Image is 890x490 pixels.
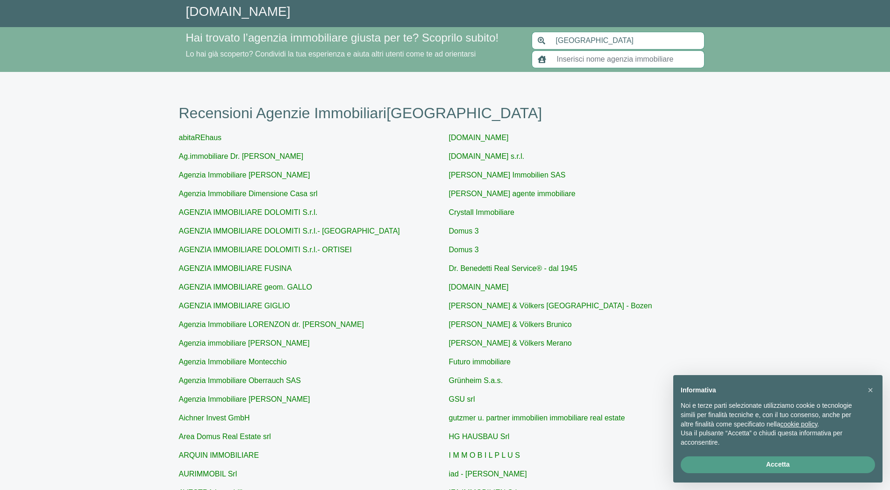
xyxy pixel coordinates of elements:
input: Inserisci nome agenzia immobiliare [551,50,705,68]
input: Inserisci area di ricerca (Comune o Provincia) [550,32,705,50]
a: abitaREhaus [179,134,222,142]
a: [DOMAIN_NAME] [449,134,509,142]
a: Area Domus Real Estate srl [179,433,271,440]
a: AGENZIA IMMOBILIARE GIGLIO [179,302,290,310]
a: AGENZIA IMMOBILIARE DOLOMITI S.r.l.- [GEOGRAPHIC_DATA] [179,227,400,235]
a: Agenzia immobiliare [PERSON_NAME] [179,339,310,347]
a: Agenzia Immobiliare Dimensione Casa srl [179,190,318,198]
a: [PERSON_NAME] agente immobiliare [449,190,576,198]
button: Accetta [681,456,875,473]
a: AGENZIA IMMOBILIARE geom. GALLO [179,283,312,291]
a: I M M O B I L P L U S [449,451,520,459]
a: GSU srl [449,395,475,403]
p: Noi e terze parti selezionate utilizziamo cookie o tecnologie simili per finalità tecniche e, con... [681,401,860,429]
a: Dr. Benedetti Real Service® - dal 1945 [449,264,577,272]
a: cookie policy - il link si apre in una nuova scheda [780,420,817,428]
h2: Informativa [681,386,860,394]
button: Chiudi questa informativa [863,383,878,398]
a: [PERSON_NAME] & Völkers Merano [449,339,572,347]
h4: Hai trovato l’agenzia immobiliare giusta per te? Scoprilo subito! [186,31,520,45]
p: Usa il pulsante “Accetta” o chiudi questa informativa per acconsentire. [681,429,860,447]
a: AGENZIA IMMOBILIARE DOLOMITI S.r.l.- ORTISEI [179,246,352,254]
a: [DOMAIN_NAME] s.r.l. [449,152,525,160]
a: [DOMAIN_NAME] [186,4,291,19]
a: Aichner Invest GmbH [179,414,250,422]
p: Lo hai già scoperto? Condividi la tua esperienza e aiuta altri utenti come te ad orientarsi [186,49,520,60]
a: AURIMMOBIL Srl [179,470,237,478]
a: Crystall Immobiliare [449,208,514,216]
a: Agenzia Immobiliare Montecchio [179,358,287,366]
a: AGENZIA IMMOBILIARE DOLOMITI S.r.l. [179,208,318,216]
a: Agenzia Immobiliare [PERSON_NAME] [179,171,310,179]
a: [DOMAIN_NAME] [449,283,509,291]
a: Futuro immobiliare [449,358,511,366]
a: AGENZIA IMMOBILIARE FUSINA [179,264,292,272]
a: Domus 3 [449,246,479,254]
a: iad - [PERSON_NAME] [449,470,527,478]
a: gutzmer u. partner immobilien immobiliare real estate [449,414,625,422]
a: HG HAUSBAU Srl [449,433,510,440]
a: [PERSON_NAME] & Völkers Brunico [449,320,572,328]
a: Agenzia Immobiliare [PERSON_NAME] [179,395,310,403]
a: Ag.immobiliare Dr. [PERSON_NAME] [179,152,304,160]
a: Domus 3 [449,227,479,235]
a: [PERSON_NAME] & Völkers [GEOGRAPHIC_DATA] - Bozen [449,302,652,310]
a: Agenzia Immobiliare LORENZON dr. [PERSON_NAME] [179,320,364,328]
h1: Recensioni Agenzie Immobiliari [GEOGRAPHIC_DATA] [179,104,712,122]
a: Agenzia Immobiliare Oberrauch SAS [179,376,301,384]
a: [PERSON_NAME] Immobilien SAS [449,171,566,179]
a: ARQUIN IMMOBILIARE [179,451,259,459]
a: Grünheim S.a.s. [449,376,503,384]
span: × [868,385,873,395]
